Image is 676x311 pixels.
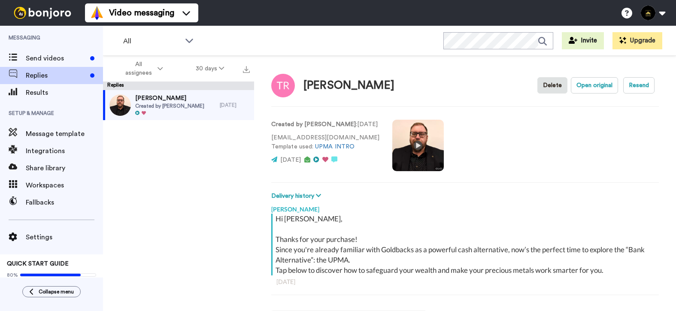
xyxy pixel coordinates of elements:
div: Hi [PERSON_NAME], Thanks for your purchase! Since you're already familiar with Goldbacks as a pow... [276,214,657,275]
button: Invite [562,32,604,49]
span: QUICK START GUIDE [7,261,69,267]
img: export.svg [243,66,250,73]
button: Collapse menu [22,286,81,297]
img: Image of Travis Rasmussen [271,74,295,97]
span: Fallbacks [26,197,103,208]
img: vm-color.svg [90,6,104,20]
button: 30 days [179,61,241,76]
div: [PERSON_NAME] [271,201,659,214]
span: Integrations [26,146,103,156]
span: Workspaces [26,180,103,190]
a: UPMA INTRO [315,144,355,150]
button: Export all results that match these filters now. [240,62,252,75]
span: Share library [26,163,103,173]
span: [PERSON_NAME] [135,94,204,103]
button: Delete [537,77,567,94]
span: Video messaging [109,7,174,19]
img: bj-logo-header-white.svg [10,7,75,19]
span: Results [26,88,103,98]
p: : [DATE] [271,120,379,129]
span: 80% [7,272,18,278]
div: [DATE] [220,102,250,109]
button: Resend [623,77,655,94]
p: [EMAIL_ADDRESS][DOMAIN_NAME] Template used: [271,133,379,151]
span: [DATE] [280,157,301,163]
span: Created by [PERSON_NAME] [135,103,204,109]
span: Send videos [26,53,87,63]
img: 02007356-c99f-4dab-bd11-a923f260d21b-thumb.jpg [109,94,131,116]
span: Collapse menu [39,288,74,295]
div: [PERSON_NAME] [303,79,394,92]
strong: Created by [PERSON_NAME] [271,121,356,127]
span: All [123,36,181,46]
span: Replies [26,70,87,81]
span: Message template [26,129,103,139]
a: [PERSON_NAME]Created by [PERSON_NAME][DATE] [103,90,254,120]
div: Replies [103,82,254,90]
span: All assignees [121,60,156,77]
div: [DATE] [276,278,654,286]
button: Upgrade [612,32,662,49]
button: Delivery history [271,191,324,201]
span: Settings [26,232,103,242]
button: All assignees [105,57,179,81]
button: Open original [571,77,618,94]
